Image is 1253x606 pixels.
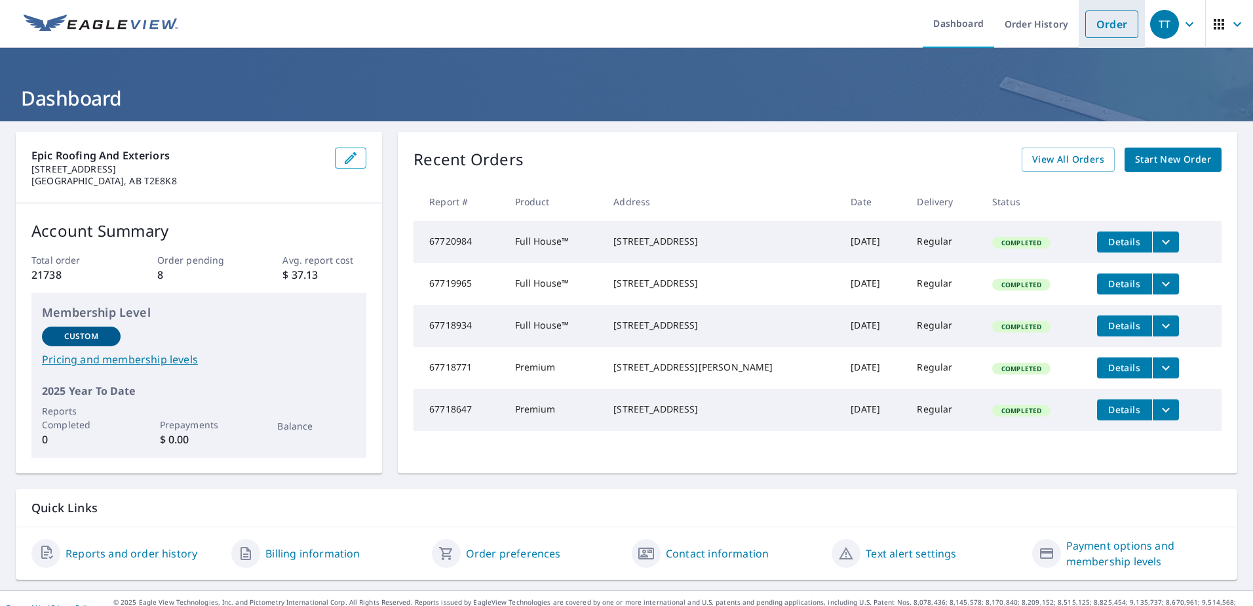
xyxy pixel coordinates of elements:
span: Completed [993,406,1049,415]
th: Report # [414,182,504,221]
p: Reports Completed [42,404,121,432]
p: $ 37.13 [282,267,366,283]
p: 8 [157,267,241,283]
a: Order preferences [466,546,561,561]
th: Delivery [906,182,982,221]
td: Full House™ [505,221,604,263]
p: Account Summary [31,219,366,243]
p: Order pending [157,253,241,267]
td: Regular [906,263,982,305]
button: detailsBtn-67720984 [1097,232,1152,253]
th: Date [840,182,906,221]
a: View All Orders [1022,148,1115,172]
td: [DATE] [840,347,906,389]
button: filesDropdownBtn-67718647 [1152,399,1179,420]
p: Custom [64,331,98,342]
p: 0 [42,432,121,447]
p: $ 0.00 [160,432,239,447]
div: [STREET_ADDRESS][PERSON_NAME] [613,361,830,374]
td: Premium [505,347,604,389]
img: EV Logo [24,14,178,34]
td: 67718934 [414,305,504,347]
span: View All Orders [1032,151,1104,168]
p: Recent Orders [414,148,524,172]
a: Pricing and membership levels [42,352,356,367]
p: 21738 [31,267,115,283]
span: Completed [993,364,1049,373]
a: Payment options and membership levels [1066,538,1222,569]
a: Text alert settings [866,546,956,561]
p: Prepayments [160,418,239,432]
td: Regular [906,305,982,347]
td: Full House™ [505,263,604,305]
td: Premium [505,389,604,431]
td: Full House™ [505,305,604,347]
a: Start New Order [1125,148,1222,172]
h1: Dashboard [16,85,1237,111]
p: Epic Roofing and Exteriors [31,148,324,163]
td: [DATE] [840,221,906,263]
span: Completed [993,322,1049,331]
td: 67719965 [414,263,504,305]
div: [STREET_ADDRESS] [613,319,830,332]
p: [GEOGRAPHIC_DATA], AB T2E8K8 [31,175,324,187]
td: Regular [906,347,982,389]
button: detailsBtn-67718934 [1097,315,1152,336]
span: Details [1105,235,1144,248]
p: Balance [277,419,356,433]
td: [DATE] [840,389,906,431]
button: filesDropdownBtn-67718771 [1152,357,1179,378]
div: [STREET_ADDRESS] [613,235,830,248]
button: detailsBtn-67719965 [1097,273,1152,294]
span: Details [1105,403,1144,416]
td: 67720984 [414,221,504,263]
span: Start New Order [1135,151,1211,168]
span: Details [1105,319,1144,332]
th: Product [505,182,604,221]
span: Details [1105,361,1144,374]
div: TT [1150,10,1179,39]
th: Address [603,182,840,221]
p: Quick Links [31,500,1222,516]
button: filesDropdownBtn-67720984 [1152,232,1179,253]
td: Regular [906,389,982,431]
a: Order [1085,10,1138,38]
th: Status [982,182,1087,221]
span: Completed [993,238,1049,247]
button: filesDropdownBtn-67719965 [1152,273,1179,294]
a: Reports and order history [66,546,197,561]
p: Total order [31,253,115,267]
a: Billing information [265,546,360,561]
p: Membership Level [42,304,356,321]
td: 67718771 [414,347,504,389]
a: Contact information [666,546,769,561]
td: [DATE] [840,305,906,347]
td: 67718647 [414,389,504,431]
button: detailsBtn-67718647 [1097,399,1152,420]
div: [STREET_ADDRESS] [613,277,830,290]
div: [STREET_ADDRESS] [613,403,830,416]
p: 2025 Year To Date [42,383,356,399]
button: detailsBtn-67718771 [1097,357,1152,378]
p: Avg. report cost [282,253,366,267]
p: [STREET_ADDRESS] [31,163,324,175]
span: Completed [993,280,1049,289]
td: [DATE] [840,263,906,305]
button: filesDropdownBtn-67718934 [1152,315,1179,336]
td: Regular [906,221,982,263]
span: Details [1105,277,1144,290]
